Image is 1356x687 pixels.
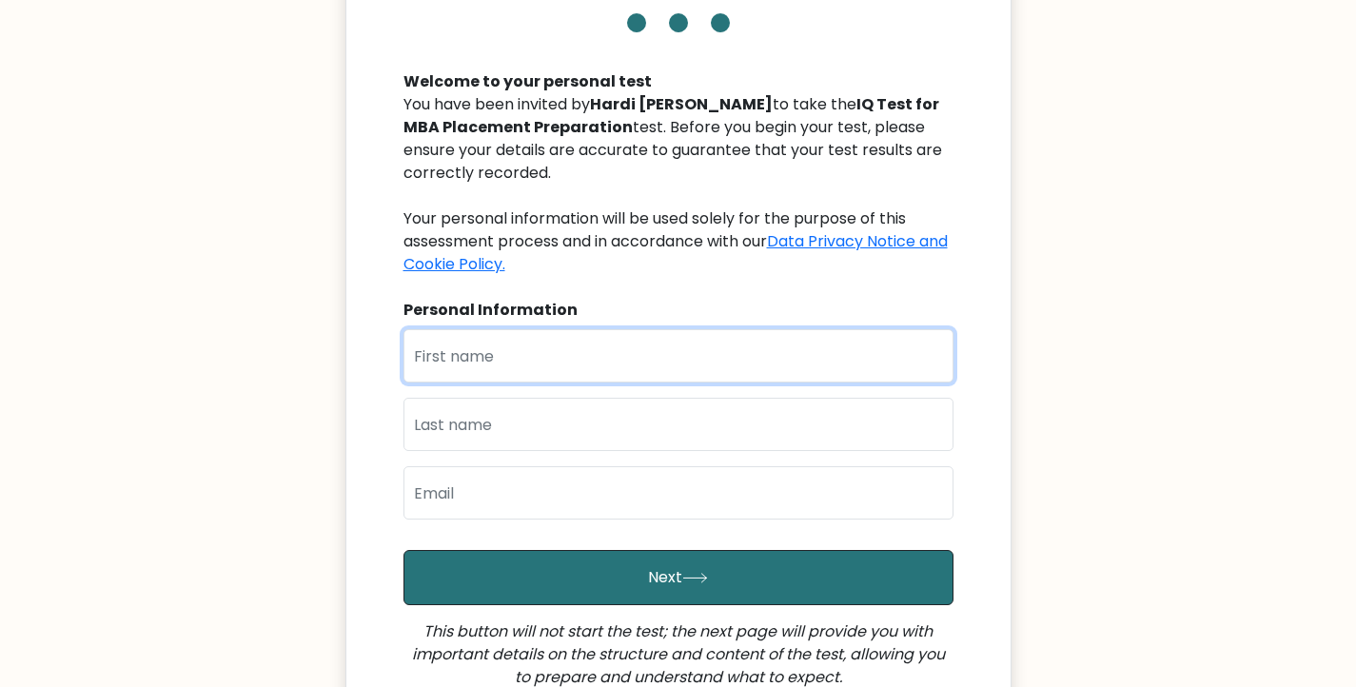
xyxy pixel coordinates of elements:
button: Next [403,550,953,605]
div: Personal Information [403,299,953,322]
input: First name [403,329,953,383]
div: Welcome to your personal test [403,70,953,93]
a: Data Privacy Notice and Cookie Policy. [403,230,948,275]
input: Email [403,466,953,520]
div: You have been invited by to take the test. Before you begin your test, please ensure your details... [403,93,953,276]
b: Hardi [PERSON_NAME] [590,93,773,115]
input: Last name [403,398,953,451]
b: IQ Test for MBA Placement Preparation [403,93,939,138]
